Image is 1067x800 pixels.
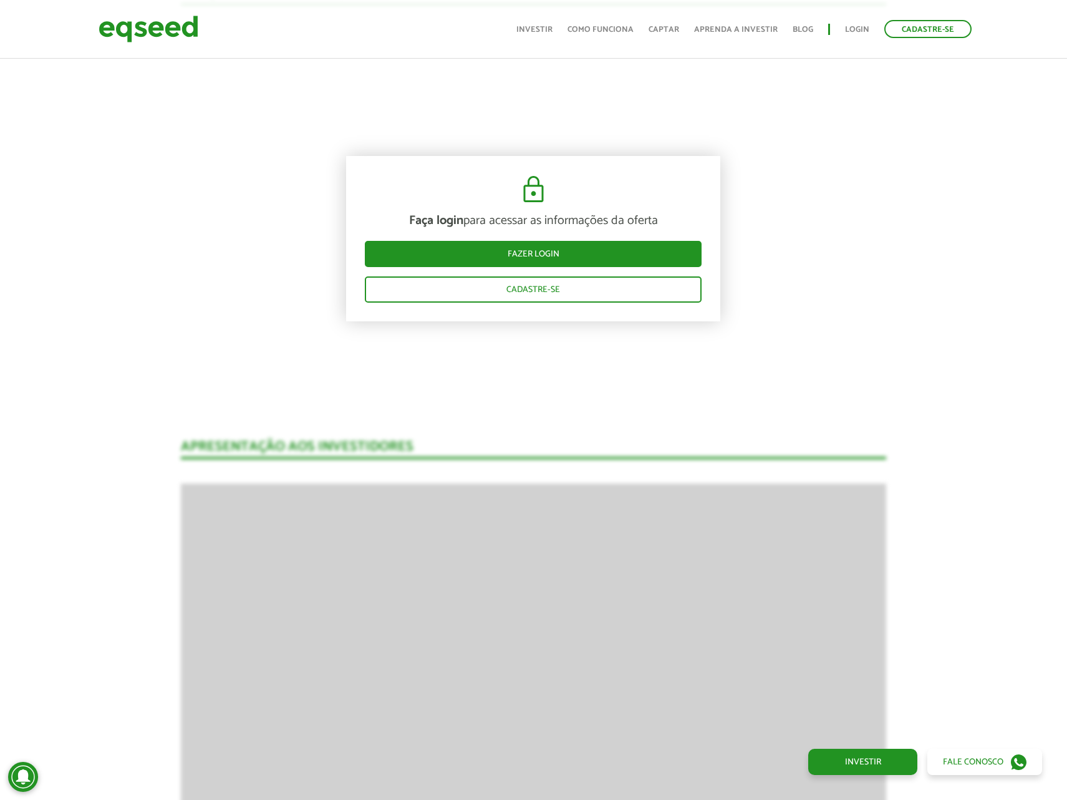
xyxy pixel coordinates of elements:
[793,26,813,34] a: Blog
[694,26,778,34] a: Aprenda a investir
[808,749,917,775] a: Investir
[927,749,1042,775] a: Fale conosco
[567,26,634,34] a: Como funciona
[649,26,679,34] a: Captar
[409,210,463,231] strong: Faça login
[99,12,198,46] img: EqSeed
[365,241,702,267] a: Fazer login
[516,26,553,34] a: Investir
[365,276,702,303] a: Cadastre-se
[884,20,972,38] a: Cadastre-se
[518,175,549,205] img: cadeado.svg
[365,213,702,228] p: para acessar as informações da oferta
[845,26,869,34] a: Login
